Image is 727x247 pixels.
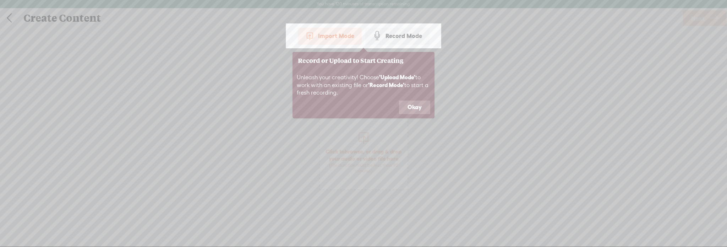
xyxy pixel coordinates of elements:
[368,82,404,88] b: 'Record Mode'
[298,57,429,64] h3: Record or Upload to Start Creating
[293,69,434,101] div: Unleash your creativity! Choose to work with an existing file or to start a fresh recording.
[399,101,430,114] button: Okay
[298,27,362,45] div: Import Mode
[365,27,430,45] div: Record Mode
[379,74,415,80] b: 'Upload Mode'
